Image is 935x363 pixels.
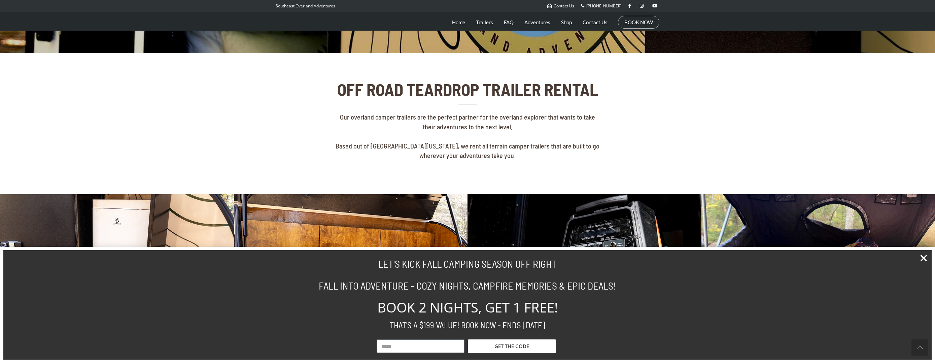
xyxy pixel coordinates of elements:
button: GET THE CODE [468,339,556,353]
a: Home [452,14,465,31]
h2: FALL INTO ADVENTURE - COZY NIGHTS, CAMPFIRE MEMORIES & EPIC DEALS! [279,280,656,291]
a: [PHONE_NUMBER] [581,3,622,9]
h2: BOOK 2 NIGHTS, GET 1 FREE! [279,301,656,314]
h2: LET'S KICK FALL CAMPING SEASON OFF RIGHT [279,259,656,269]
a: Trailers [476,14,493,31]
span: GET THE CODE [494,344,529,349]
img: brx-overland-camper-trailer-galley-cabinets.webp [234,194,468,350]
a: BOOK NOW [624,19,653,26]
a: Contact Us [547,3,574,9]
span: [PHONE_NUMBER] [586,3,622,9]
span: Contact Us [554,3,574,9]
p: Our overland camper trailers are the perfect partner for the overland explorer that wants to take... [335,112,600,160]
div: 5 / 5 [467,194,701,350]
a: Contact Us [583,14,608,31]
h2: THAT'S A $199 VALUE! BOOK NOW - ENDS [DATE] [279,321,656,329]
h2: OFF ROAD TEARDROP TRAILER RENTAL [335,80,600,99]
a: Adventures [524,14,550,31]
a: Close [919,254,928,263]
div: 4 / 5 [234,194,468,350]
img: genmax-3500iaed-generator.webp [467,194,701,350]
a: Shop [561,14,572,31]
p: Southeast Overland Adventures [276,2,335,10]
a: FAQ [504,14,514,31]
